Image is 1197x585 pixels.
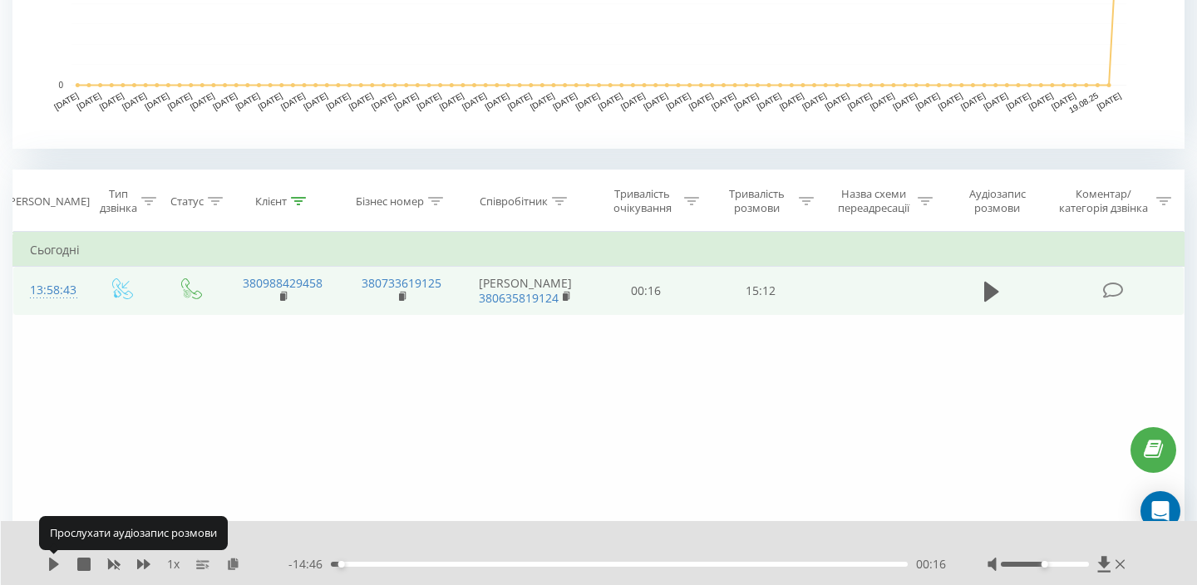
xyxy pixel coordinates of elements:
[642,91,669,111] text: [DATE]
[362,275,441,291] a: 380733619125
[619,91,647,111] text: [DATE]
[937,91,964,111] text: [DATE]
[1050,91,1077,111] text: [DATE]
[143,91,170,111] text: [DATE]
[597,91,624,111] text: [DATE]
[529,91,556,111] text: [DATE]
[891,91,919,111] text: [DATE]
[1096,91,1123,111] text: [DATE]
[211,91,239,111] text: [DATE]
[687,91,715,111] text: [DATE]
[392,91,420,111] text: [DATE]
[370,91,397,111] text: [DATE]
[58,81,63,90] text: 0
[347,91,375,111] text: [DATE]
[52,91,80,111] text: [DATE]
[480,194,548,209] div: Співробітник
[1140,491,1180,531] div: Open Intercom Messenger
[338,561,345,568] div: Accessibility label
[952,187,1042,215] div: Аудіозапис розмови
[461,267,589,315] td: [PERSON_NAME]
[302,91,329,111] text: [DATE]
[166,91,194,111] text: [DATE]
[833,187,914,215] div: Назва схеми переадресації
[13,234,1185,267] td: Сьогодні
[100,187,137,215] div: Тип дзвінка
[506,91,534,111] text: [DATE]
[551,91,579,111] text: [DATE]
[778,91,805,111] text: [DATE]
[189,91,216,111] text: [DATE]
[234,91,261,111] text: [DATE]
[255,194,287,209] div: Клієнт
[1067,91,1101,115] text: 19.08.25
[438,91,465,111] text: [DATE]
[416,91,443,111] text: [DATE]
[1005,91,1032,111] text: [DATE]
[732,91,760,111] text: [DATE]
[39,516,228,549] div: Прослухати аудіозапис розмови
[257,91,284,111] text: [DATE]
[718,187,795,215] div: Тривалість розмови
[710,91,737,111] text: [DATE]
[823,91,850,111] text: [DATE]
[30,274,70,307] div: 13:58:43
[914,91,942,111] text: [DATE]
[461,91,488,111] text: [DATE]
[1027,91,1055,111] text: [DATE]
[167,556,180,573] span: 1 x
[279,91,307,111] text: [DATE]
[589,267,704,315] td: 00:16
[1042,561,1048,568] div: Accessibility label
[846,91,874,111] text: [DATE]
[356,194,424,209] div: Бізнес номер
[604,187,681,215] div: Тривалість очікування
[325,91,352,111] text: [DATE]
[756,91,783,111] text: [DATE]
[800,91,828,111] text: [DATE]
[288,556,331,573] span: - 14:46
[483,91,510,111] text: [DATE]
[959,91,987,111] text: [DATE]
[76,91,103,111] text: [DATE]
[243,275,323,291] a: 380988429458
[574,91,601,111] text: [DATE]
[6,194,90,209] div: [PERSON_NAME]
[982,91,1009,111] text: [DATE]
[98,91,126,111] text: [DATE]
[121,91,148,111] text: [DATE]
[869,91,896,111] text: [DATE]
[665,91,692,111] text: [DATE]
[703,267,818,315] td: 15:12
[916,556,946,573] span: 00:16
[1055,187,1152,215] div: Коментар/категорія дзвінка
[479,290,559,306] a: 380635819124
[170,194,204,209] div: Статус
